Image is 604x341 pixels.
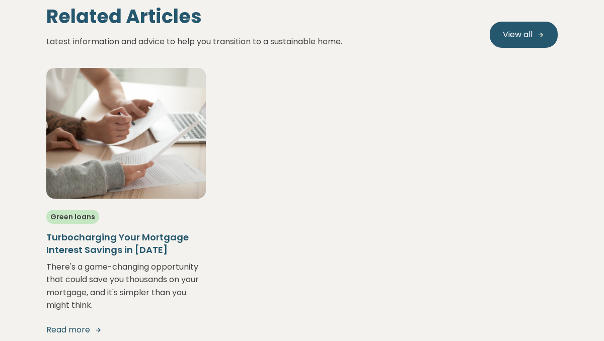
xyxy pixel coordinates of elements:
a: Read more [46,324,206,336]
p: Latest information and advice to help you transition to a sustainable home. [46,35,482,48]
img: turbocharging-your-mortgage-interest-savings-in-2025 [46,68,206,199]
h2: Related Articles [46,4,482,29]
p: There's a game-changing opportunity that could save you thousands on your mortgage, and it's simp... [46,261,206,312]
a: View all [490,22,558,48]
h5: Turbocharging Your Mortgage Interest Savings in [DATE] [46,231,206,256]
a: Turbocharging Your Mortgage Interest Savings in [DATE] [46,223,206,260]
span: View all [503,29,533,41]
span: Green loans [46,210,99,224]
